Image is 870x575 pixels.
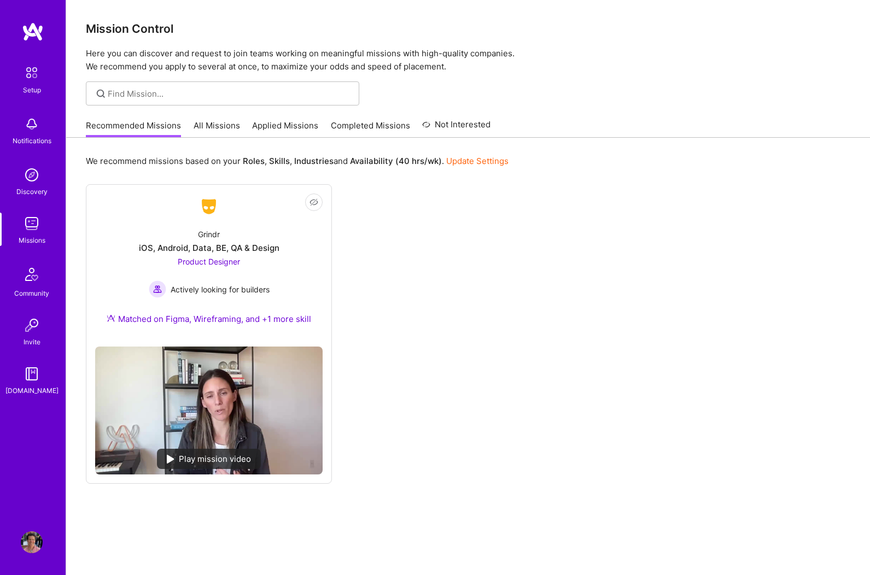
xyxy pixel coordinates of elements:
a: Recommended Missions [86,120,181,138]
p: We recommend missions based on your , , and . [86,155,509,167]
b: Availability (40 hrs/wk) [350,156,442,166]
img: play [167,455,174,463]
i: icon EyeClosed [310,198,318,207]
img: discovery [21,164,43,186]
img: User Avatar [21,531,43,553]
a: User Avatar [18,531,45,553]
a: All Missions [194,120,240,138]
span: Product Designer [178,257,240,266]
div: iOS, Android, Data, BE, QA & Design [139,242,279,254]
div: Missions [19,234,45,246]
div: Play mission video [157,449,261,469]
input: Find Mission... [108,88,351,99]
img: Invite [21,314,43,336]
div: Setup [23,84,41,96]
div: Discovery [16,186,48,197]
img: teamwork [21,213,43,234]
img: No Mission [95,347,323,474]
a: Company LogoGrindriOS, Android, Data, BE, QA & DesignProduct Designer Actively looking for builde... [95,193,323,338]
a: Not Interested [422,118,491,138]
img: bell [21,113,43,135]
div: [DOMAIN_NAME] [5,385,59,396]
img: Company Logo [196,197,222,216]
a: Completed Missions [331,120,410,138]
b: Industries [294,156,334,166]
img: Actively looking for builders [149,280,166,298]
a: Update Settings [446,156,509,166]
div: Invite [24,336,40,348]
b: Roles [243,156,265,166]
img: setup [20,61,43,84]
h3: Mission Control [86,22,850,36]
img: Community [19,261,45,287]
i: icon SearchGrey [95,87,107,100]
p: Here you can discover and request to join teams working on meaningful missions with high-quality ... [86,47,850,73]
span: Actively looking for builders [171,284,270,295]
img: logo [22,22,44,42]
a: Applied Missions [252,120,318,138]
div: Notifications [13,135,51,146]
div: Matched on Figma, Wireframing, and +1 more skill [107,313,311,325]
div: Grindr [198,228,220,240]
img: guide book [21,363,43,385]
b: Skills [269,156,290,166]
div: Community [14,287,49,299]
img: Ateam Purple Icon [107,314,115,322]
